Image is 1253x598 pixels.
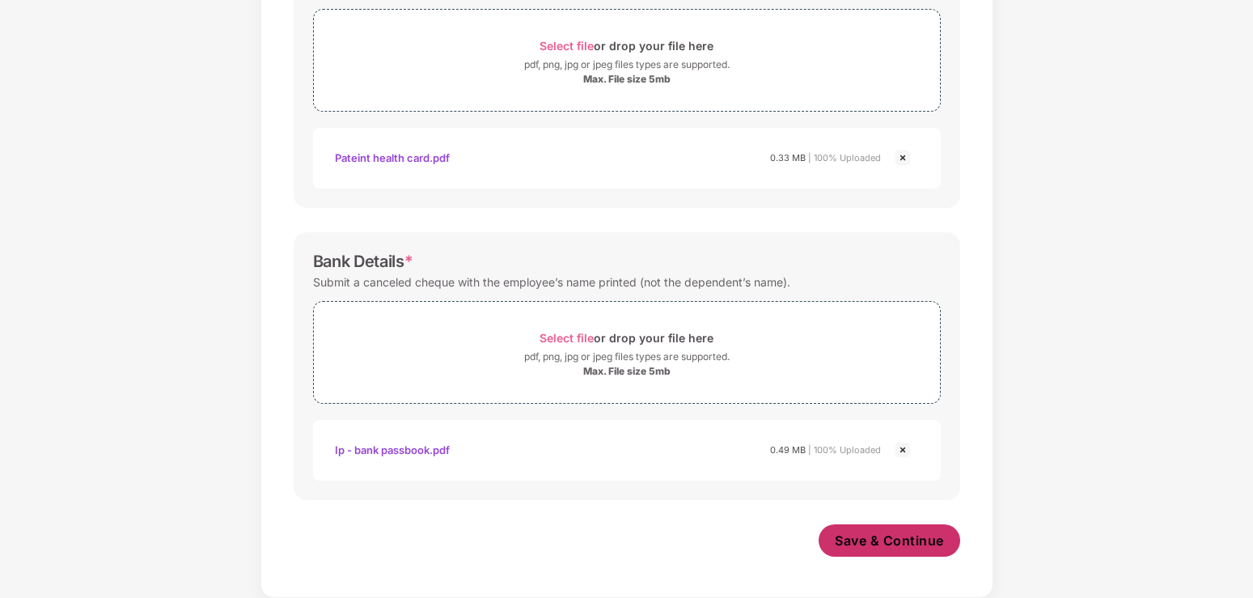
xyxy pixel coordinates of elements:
[540,35,713,57] div: or drop your file here
[808,152,881,163] span: | 100% Uploaded
[313,252,413,271] div: Bank Details
[540,331,594,345] span: Select file
[808,444,881,456] span: | 100% Uploaded
[893,148,912,168] img: svg+xml;base64,PHN2ZyBpZD0iQ3Jvc3MtMjR4MjQiIHhtbG5zPSJodHRwOi8vd3d3LnczLm9yZy8yMDAwL3N2ZyIgd2lkdG...
[313,271,790,293] div: Submit a canceled cheque with the employee’s name printed (not the dependent’s name).
[335,144,450,172] div: Pateint health card.pdf
[583,73,671,86] div: Max. File size 5mb
[524,57,730,73] div: pdf, png, jpg or jpeg files types are supported.
[314,314,940,391] span: Select fileor drop your file herepdf, png, jpg or jpeg files types are supported.Max. File size 5mb
[835,532,944,549] span: Save & Continue
[770,152,806,163] span: 0.33 MB
[583,365,671,378] div: Max. File size 5mb
[893,440,912,460] img: svg+xml;base64,PHN2ZyBpZD0iQ3Jvc3MtMjR4MjQiIHhtbG5zPSJodHRwOi8vd3d3LnczLm9yZy8yMDAwL3N2ZyIgd2lkdG...
[540,327,713,349] div: or drop your file here
[314,22,940,99] span: Select fileor drop your file herepdf, png, jpg or jpeg files types are supported.Max. File size 5mb
[335,436,450,464] div: Ip - bank passbook.pdf
[770,444,806,456] span: 0.49 MB
[819,524,960,557] button: Save & Continue
[524,349,730,365] div: pdf, png, jpg or jpeg files types are supported.
[540,39,594,53] span: Select file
